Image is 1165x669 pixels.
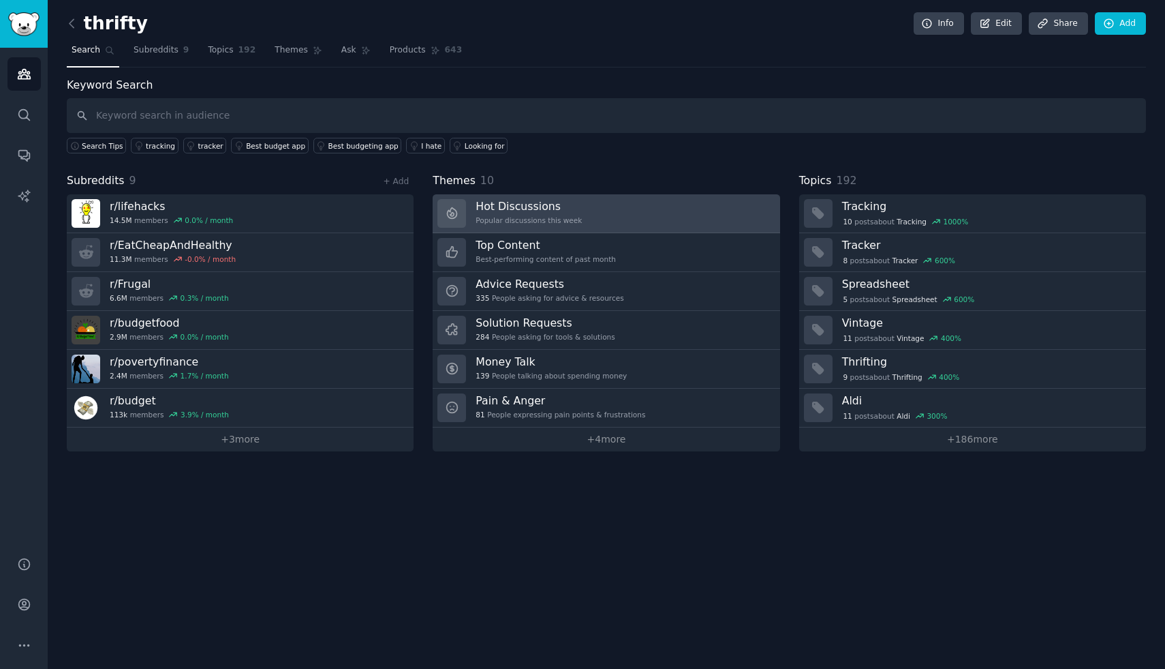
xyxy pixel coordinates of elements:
[954,295,974,304] div: 600 %
[110,215,131,225] span: 14.5M
[131,138,178,153] a: tracking
[433,272,779,311] a: Advice Requests335People asking for advice & resources
[208,44,233,57] span: Topics
[203,40,260,68] a: Topics192
[799,272,1146,311] a: Spreadsheet5postsaboutSpreadsheet600%
[406,138,445,153] a: I hate
[842,293,976,306] div: post s about
[8,12,40,36] img: GummySearch logo
[476,410,645,419] div: People expressing pain points & frustrations
[183,44,189,57] span: 9
[183,138,227,153] a: tracker
[799,350,1146,389] a: Thrifting9postsaboutThrifting400%
[198,141,223,151] div: tracker
[943,217,968,226] div: 1000 %
[72,44,100,57] span: Search
[238,44,256,57] span: 192
[843,411,852,421] span: 11
[337,40,375,68] a: Ask
[799,173,832,190] span: Topics
[383,177,409,186] a: + Add
[842,199,1136,213] h3: Tracking
[842,254,957,267] div: post s about
[476,199,582,213] h3: Hot Discussions
[67,13,148,35] h2: thrifty
[110,410,127,419] span: 113k
[897,217,927,226] span: Tracking
[433,311,779,350] a: Solution Requests284People asking for tools & solutions
[270,40,327,68] a: Themes
[67,272,414,311] a: r/Frugal6.6Mmembers0.3% / month
[67,350,414,389] a: r/povertyfinance2.4Mmembers1.7% / month
[129,174,136,187] span: 9
[67,78,153,91] label: Keyword Search
[941,333,961,343] div: 400 %
[476,238,616,252] h3: Top Content
[67,311,414,350] a: r/budgetfood2.9Mmembers0.0% / month
[1095,12,1146,35] a: Add
[842,316,1136,330] h3: Vintage
[897,333,924,343] span: Vintage
[110,393,229,408] h3: r/ budget
[110,277,229,291] h3: r/ Frugal
[799,389,1146,428] a: Aldi11postsaboutAldi300%
[1029,12,1087,35] a: Share
[67,98,1146,133] input: Keyword search in audience
[842,355,1136,369] h3: Thrifting
[390,44,426,57] span: Products
[799,311,1146,350] a: Vintage11postsaboutVintage400%
[110,238,236,252] h3: r/ EatCheapAndHealthy
[843,295,848,304] span: 5
[892,372,922,382] span: Thrifting
[129,40,193,68] a: Subreddits9
[110,215,233,225] div: members
[67,173,125,190] span: Subreddits
[799,233,1146,272] a: Tracker8postsaboutTracker600%
[433,173,476,190] span: Themes
[110,293,127,303] span: 6.6M
[476,332,615,342] div: People asking for tools & solutions
[67,138,126,153] button: Search Tips
[799,428,1146,451] a: +186more
[843,217,852,226] span: 10
[476,410,484,419] span: 81
[476,316,615,330] h3: Solution Requests
[476,215,582,225] div: Popular discussions this week
[341,44,356,57] span: Ask
[480,174,494,187] span: 10
[67,428,414,451] a: +3more
[185,215,233,225] div: 0.0 % / month
[892,256,918,265] span: Tracker
[313,138,402,153] a: Best budgeting app
[82,141,123,151] span: Search Tips
[842,332,963,344] div: post s about
[110,293,229,303] div: members
[476,293,623,303] div: People asking for advice & resources
[433,233,779,272] a: Top ContentBest-performing content of past month
[445,44,463,57] span: 643
[843,333,852,343] span: 11
[836,174,856,187] span: 192
[246,141,305,151] div: Best budget app
[110,371,127,381] span: 2.4M
[110,254,131,264] span: 11.3M
[385,40,467,68] a: Products643
[476,293,489,303] span: 335
[67,233,414,272] a: r/EatCheapAndHealthy11.3Mmembers-0.0% / month
[476,332,489,342] span: 284
[971,12,1022,35] a: Edit
[328,141,399,151] div: Best budgeting app
[843,256,848,265] span: 8
[842,371,961,383] div: post s about
[67,194,414,233] a: r/lifehacks14.5Mmembers0.0% / month
[146,141,175,151] div: tracking
[843,372,848,382] span: 9
[939,372,959,382] div: 400 %
[433,428,779,451] a: +4more
[476,254,616,264] div: Best-performing content of past month
[897,411,910,421] span: Aldi
[476,277,623,291] h3: Advice Requests
[476,355,627,369] h3: Money Talk
[110,332,229,342] div: members
[927,411,947,421] div: 300 %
